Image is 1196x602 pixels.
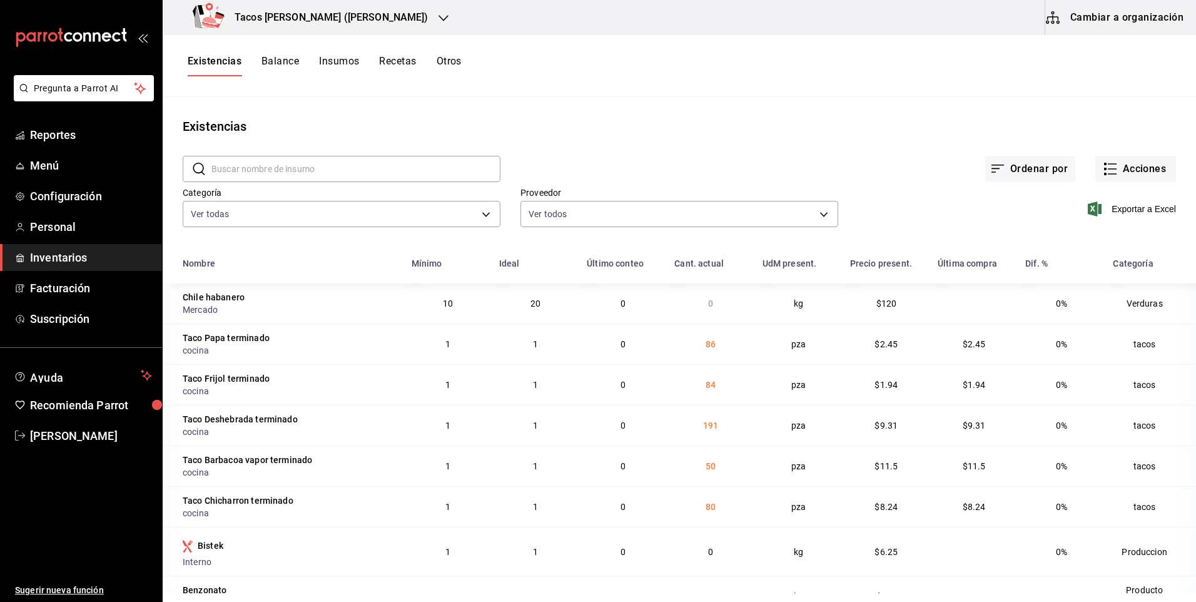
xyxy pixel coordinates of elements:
span: Ver todos [529,208,567,220]
span: 0 [621,298,626,309]
a: Pregunta a Parrot AI [9,91,154,104]
span: 0% [1056,461,1067,471]
span: Sugerir nueva función [15,584,152,597]
span: 0 [621,591,626,601]
span: Recomienda Parrot [30,397,152,414]
svg: Insumo producido [183,540,193,553]
div: Taco Deshebrada terminado [183,413,298,426]
span: $1.94 [874,380,898,390]
div: cocina [183,344,397,357]
span: 80 [706,502,716,512]
td: pza [755,364,843,405]
button: Insumos [319,55,359,76]
span: 0 [621,502,626,512]
span: $2.45 [874,339,898,349]
span: 50 [706,461,716,471]
button: Recetas [379,55,416,76]
span: $190 [876,591,897,601]
span: Ver todas [191,208,229,220]
span: Ayuda [30,368,136,383]
span: 1 [445,380,450,390]
td: Produccion [1105,527,1196,576]
span: 1 [533,591,538,601]
span: 0 [621,461,626,471]
span: 20 [530,298,540,309]
span: 0% [1056,502,1067,512]
td: pza [755,405,843,446]
td: tacos [1105,324,1196,364]
div: Categoría [1113,258,1153,268]
div: Última compra [938,258,997,268]
span: Menú [30,157,152,174]
span: 0% [1056,421,1067,431]
div: Mercado [183,304,397,316]
span: $9.31 [963,421,986,431]
div: Último conteo [587,258,644,268]
div: Benzonato [183,584,226,596]
input: Buscar nombre de insumo [211,156,500,181]
span: 1 [445,339,450,349]
label: Categoría [183,188,500,197]
button: Ordenar por [985,156,1075,182]
span: Personal [30,218,152,235]
h3: Tacos [PERSON_NAME] ([PERSON_NAME]) [225,10,428,25]
span: $11.5 [874,461,898,471]
span: 1 [445,591,450,601]
span: 1 [533,380,538,390]
span: $2.45 [963,339,986,349]
div: cocina [183,385,397,397]
span: Configuración [30,188,152,205]
div: Bistek [198,539,223,552]
span: 1 [533,339,538,349]
div: Nombre [183,258,215,268]
span: 0 [708,547,713,557]
span: 84 [706,380,716,390]
div: Ideal [499,258,520,268]
div: Taco Barbacoa vapor terminado [183,454,312,466]
span: 1 [445,502,450,512]
td: kg [755,283,843,324]
span: $120 [876,298,897,309]
span: 0% [1056,380,1067,390]
button: Existencias [188,55,241,76]
span: Facturación [30,280,152,297]
span: Inventarios [30,249,152,266]
div: cocina [183,507,397,519]
span: 0 [621,380,626,390]
span: $1.94 [963,380,986,390]
span: 1 [533,421,538,431]
span: 10 [443,298,453,309]
span: Pregunta a Parrot AI [34,82,134,95]
span: 1 [445,461,450,471]
div: Interno [183,556,397,568]
span: 0% [1056,547,1067,557]
span: 0 [621,547,626,557]
span: $6.25 [874,547,898,557]
button: Acciones [1095,156,1176,182]
button: Balance [261,55,299,76]
td: tacos [1105,364,1196,405]
div: Precio present. [850,258,912,268]
label: Proveedor [520,188,838,197]
div: UdM present. [763,258,817,268]
td: kg [755,527,843,576]
span: 0 [708,298,713,309]
button: open_drawer_menu [138,33,148,43]
td: Verduras [1105,283,1196,324]
div: Mínimo [412,258,442,268]
span: $8.24 [874,502,898,512]
span: 1 [533,502,538,512]
div: navigation tabs [188,55,462,76]
div: cocina [183,466,397,479]
td: pza [755,486,843,527]
span: 0 [621,339,626,349]
td: pza [755,324,843,364]
span: $9.31 [874,421,898,431]
span: Reportes [30,126,152,143]
button: Pregunta a Parrot AI [14,75,154,101]
span: 0% [1056,298,1067,309]
span: 1 [445,421,450,431]
button: Exportar a Excel [1090,202,1176,217]
span: 1 [533,461,538,471]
